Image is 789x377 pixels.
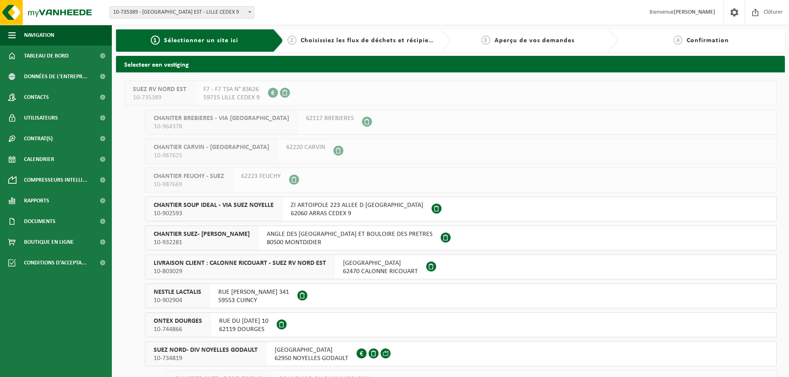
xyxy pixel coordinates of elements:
[145,226,777,250] button: CHANTIER SUEZ- [PERSON_NAME] 10-932281 ANGLE DES [GEOGRAPHIC_DATA] ET BOULOIRE DES PRETRES80500 M...
[145,341,777,366] button: SUEZ NORD- DIV NOYELLES GODAULT 10-734819 [GEOGRAPHIC_DATA]62950 NOYELLES GODAULT
[24,128,53,149] span: Contrat(s)
[218,288,289,296] span: RUE [PERSON_NAME] 341
[203,85,260,94] span: F7 - F7 TSA N° 83626
[116,56,785,72] h2: Selecteer een vestiging
[154,354,258,363] span: 10-734819
[286,143,325,151] span: 62220 CARVIN
[133,94,186,102] span: 10-735389
[24,190,49,211] span: Rapports
[110,7,254,18] span: 10-735389 - SUEZ RV NORD EST - LILLE CEDEX 9
[145,283,777,308] button: NESTLE LACTALIS 10-902904 RUE [PERSON_NAME] 34159553 CUINCY
[291,201,423,209] span: ZI ARTOIPOLE 223 ALLEE D [GEOGRAPHIC_DATA]
[24,25,54,46] span: Navigation
[495,37,574,44] span: Aperçu de vos demandes
[24,66,87,87] span: Données de l'entrepr...
[154,114,289,122] span: CHANITER BREBIERES - VIA [GEOGRAPHIC_DATA]
[154,143,269,151] span: CHANTIER CARVIN - [GEOGRAPHIC_DATA]
[154,122,289,131] span: 10-964378
[154,151,269,160] span: 10-987625
[24,170,87,190] span: Compresseurs intelli...
[109,6,254,19] span: 10-735389 - SUEZ RV NORD EST - LILLE CEDEX 9
[218,296,289,305] span: 59553 CUINCY
[154,259,326,267] span: LIVRAISON CLIENT : CALONNE RICOUART - SUEZ RV NORD EST
[24,232,74,252] span: Boutique en ligne
[145,255,777,279] button: LIVRAISON CLIENT : CALONNE RICOUART - SUEZ RV NORD EST 10-803029 [GEOGRAPHIC_DATA]62470 CALONNE R...
[24,108,58,128] span: Utilisateurs
[154,180,224,189] span: 10-987669
[343,267,418,276] span: 62470 CALONNE RICOUART
[203,94,260,102] span: 59715 LILLE CEDEX 9
[154,172,224,180] span: CHANTIER FEUCHY - SUEZ
[164,37,238,44] span: Sélectionner un site ici
[219,325,268,334] span: 62119 DOURGES
[154,296,201,305] span: 10-902904
[24,211,55,232] span: Documents
[291,209,423,218] span: 62060 ARRAS CEDEX 9
[241,172,281,180] span: 62223 FEUCHY
[154,209,274,218] span: 10-902593
[154,317,202,325] span: ONTEX DOURGES
[275,354,348,363] span: 62950 NOYELLES GODAULT
[154,267,326,276] span: 10-803029
[219,317,268,325] span: RUE DU [DATE] 10
[154,346,258,354] span: SUEZ NORD- DIV NOYELLES GODAULT
[154,201,274,209] span: CHANTIER SOUP IDEAL - VIA SUEZ NOYELLE
[287,36,297,45] span: 2
[267,230,432,238] span: ANGLE DES [GEOGRAPHIC_DATA] ET BOULOIRE DES PRETRES
[24,149,54,170] span: Calendrier
[145,312,777,337] button: ONTEX DOURGES 10-744866 RUE DU [DATE] 1062119 DOURGES
[133,85,186,94] span: SUEZ RV NORD EST
[674,9,715,15] strong: [PERSON_NAME]
[151,36,160,45] span: 1
[154,238,250,247] span: 10-932281
[145,197,777,221] button: CHANTIER SOUP IDEAL - VIA SUEZ NOYELLE 10-902593 ZI ARTOIPOLE 223 ALLEE D [GEOGRAPHIC_DATA]62060 ...
[673,36,683,45] span: 4
[24,252,87,273] span: Conditions d'accepta...
[154,288,201,296] span: NESTLE LACTALIS
[306,114,354,122] span: 62117 BREBIERES
[687,37,729,44] span: Confirmation
[24,87,49,108] span: Contacts
[301,37,439,44] span: Choisissiez les flux de déchets et récipients
[267,238,432,247] span: 80500 MONTDIDIER
[154,230,250,238] span: CHANTIER SUEZ- [PERSON_NAME]
[481,36,490,45] span: 3
[343,259,418,267] span: [GEOGRAPHIC_DATA]
[154,325,202,334] span: 10-744866
[24,46,69,66] span: Tableau de bord
[275,346,348,354] span: [GEOGRAPHIC_DATA]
